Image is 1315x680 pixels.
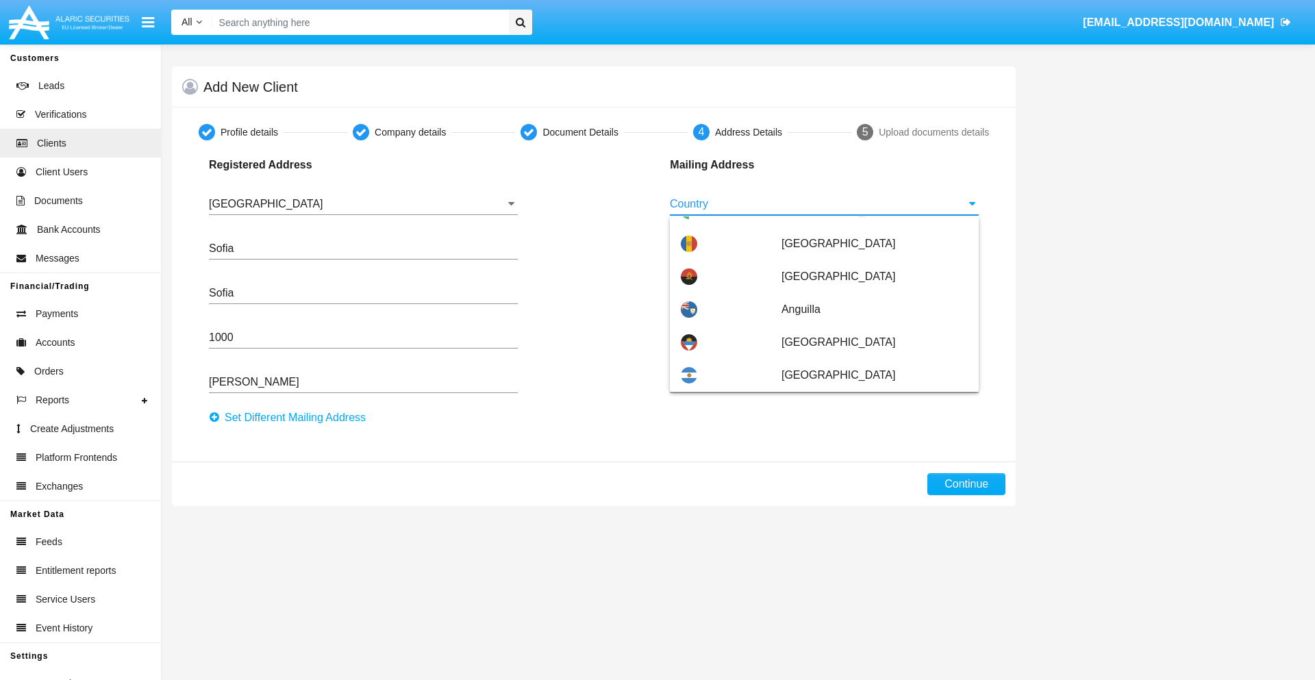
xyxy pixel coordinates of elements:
[781,227,968,260] span: [GEOGRAPHIC_DATA]
[36,336,75,350] span: Accounts
[1077,3,1298,42] a: [EMAIL_ADDRESS][DOMAIN_NAME]
[781,260,968,293] span: [GEOGRAPHIC_DATA]
[37,136,66,151] span: Clients
[781,293,968,326] span: Anguilla
[927,473,1005,495] button: Continue
[209,407,374,429] button: Set Different Mailing Address
[37,223,101,237] span: Bank Accounts
[34,364,64,379] span: Orders
[7,2,131,42] img: Logo image
[212,10,504,35] input: Search
[35,108,86,122] span: Verifications
[1083,16,1274,28] span: [EMAIL_ADDRESS][DOMAIN_NAME]
[715,125,782,140] div: Address Details
[36,592,95,607] span: Service Users
[209,157,381,173] p: Registered Address
[36,165,88,179] span: Client Users
[36,251,79,266] span: Messages
[38,79,64,93] span: Leads
[171,15,212,29] a: All
[781,359,968,392] span: [GEOGRAPHIC_DATA]
[181,16,192,27] span: All
[862,126,868,138] span: 5
[30,422,114,436] span: Create Adjustments
[36,451,117,465] span: Platform Frontends
[375,125,446,140] div: Company details
[36,307,78,321] span: Payments
[699,126,705,138] span: 4
[34,194,83,208] span: Documents
[203,81,298,92] h5: Add New Client
[36,621,92,635] span: Event History
[36,564,116,578] span: Entitlement reports
[781,326,968,359] span: [GEOGRAPHIC_DATA]
[542,125,618,140] div: Document Details
[36,479,83,494] span: Exchanges
[879,125,989,140] div: Upload documents details
[36,393,69,407] span: Reports
[36,535,62,549] span: Feeds
[221,125,278,140] div: Profile details
[670,157,842,173] p: Mailing Address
